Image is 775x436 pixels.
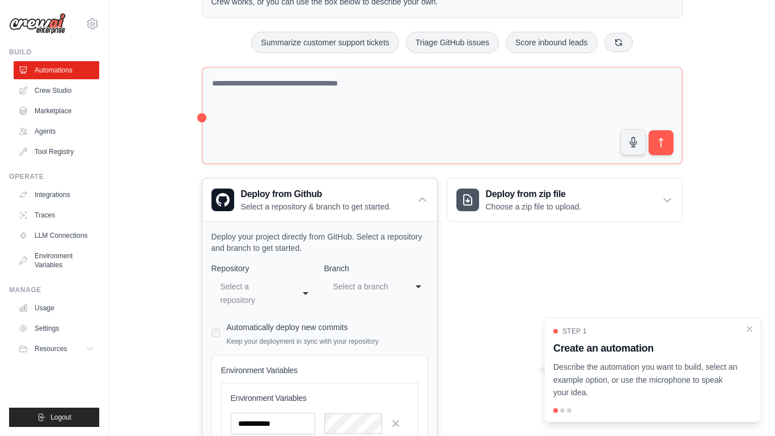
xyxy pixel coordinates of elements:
h4: Environment Variables [221,365,418,376]
a: LLM Connections [14,226,99,245]
p: Deploy your project directly from GitHub. Select a repository and branch to get started. [211,231,428,254]
div: Build [9,48,99,57]
button: Score inbound leads [506,32,598,53]
a: Usage [14,299,99,317]
a: Marketplace [14,102,99,120]
div: Select a branch [333,280,396,293]
p: Describe the automation you want to build, select an example option, or use the microphone to spe... [553,361,738,399]
a: Settings [14,319,99,337]
label: Branch [324,263,428,274]
a: Traces [14,206,99,224]
div: Manage [9,285,99,294]
p: Keep your deployment in sync with your repository [227,337,379,346]
h3: Deploy from zip file [486,187,582,201]
img: Logo [9,13,66,35]
span: Step 1 [562,327,587,336]
p: Select a repository & branch to get started. [241,201,391,212]
a: Agents [14,122,99,140]
label: Repository [211,263,315,274]
div: Operate [9,172,99,181]
iframe: Chat Widget [718,382,775,436]
a: Environment Variables [14,247,99,274]
button: Summarize customer support tickets [251,32,399,53]
button: Resources [14,340,99,358]
label: Automatically deploy new commits [227,323,348,332]
h3: Environment Variables [231,392,409,404]
button: Triage GitHub issues [406,32,499,53]
a: Tool Registry [14,143,99,161]
span: Logout [50,413,71,422]
div: Select a repository [221,280,283,307]
span: Resources [35,344,67,353]
p: Choose a zip file to upload. [486,201,582,212]
a: Automations [14,61,99,79]
a: Crew Studio [14,82,99,100]
a: Integrations [14,186,99,204]
h3: Create an automation [553,340,738,356]
button: Logout [9,408,99,427]
h3: Deploy from Github [241,187,391,201]
button: Close walkthrough [745,324,754,334]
